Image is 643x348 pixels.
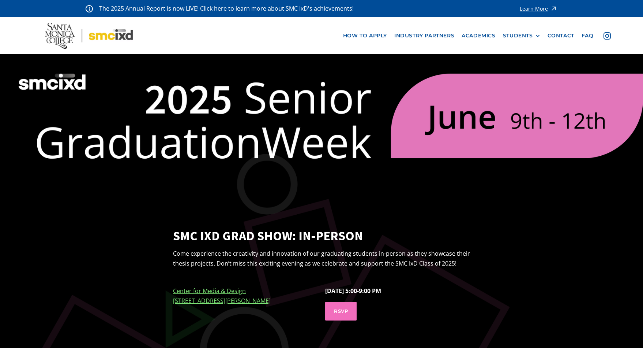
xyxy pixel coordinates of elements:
a: faq [578,29,597,42]
p: Come experience the creativity and innovation of our graduating students in-person as they showca... [173,249,470,269]
img: icon - instagram [603,32,611,40]
a: Center for Media & Design[STREET_ADDRESS][PERSON_NAME] [173,287,271,305]
a: industry partners [391,29,458,42]
img: icon - information - alert [86,5,93,12]
p: The 2025 Annual Report is now LIVE! Click here to learn more about SMC IxD's achievements! [99,4,354,14]
div: STUDENTS [503,33,540,39]
div: STUDENTS [503,33,533,39]
img: icon - arrow - alert [550,4,557,14]
img: Santa Monica College - SMC IxD logo [45,23,133,48]
p: ‍ [173,286,318,306]
p: [DATE] 5:00-9:00 PM [325,286,470,296]
a: contact [544,29,578,42]
div: Learn More [520,6,548,11]
strong: SMC IxD Grad Show: IN-PERSON [173,227,470,245]
a: how to apply [339,29,391,42]
a: RSVP [325,302,357,320]
a: Learn More [520,4,557,14]
a: Academics [458,29,499,42]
